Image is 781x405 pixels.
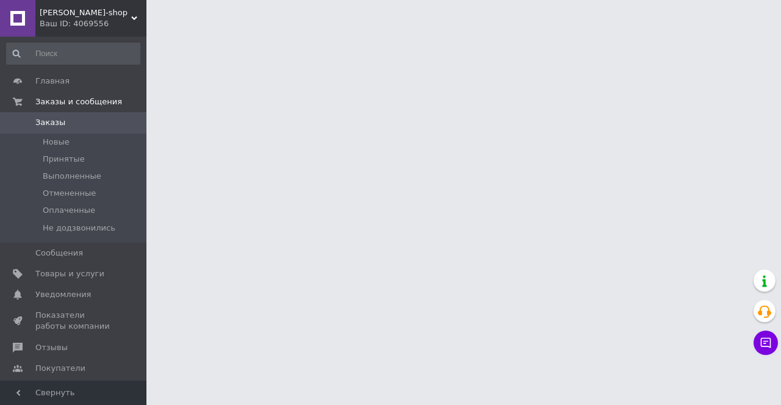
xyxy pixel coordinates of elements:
span: Hugo-shop [40,7,131,18]
span: Оплаченные [43,205,95,216]
span: Заказы и сообщения [35,96,122,107]
span: Главная [35,76,70,87]
span: Отмененные [43,188,96,199]
span: Новые [43,137,70,148]
span: Заказы [35,117,65,128]
span: Покупатели [35,363,85,374]
span: Отзывы [35,342,68,353]
button: Чат с покупателем [754,331,778,355]
span: Показатели работы компании [35,310,113,332]
span: Выполненные [43,171,101,182]
span: Товары и услуги [35,268,104,279]
span: Уведомления [35,289,91,300]
span: Не додзвонились [43,223,115,234]
span: Принятые [43,154,85,165]
span: Сообщения [35,248,83,259]
input: Поиск [6,43,140,65]
div: Ваш ID: 4069556 [40,18,146,29]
